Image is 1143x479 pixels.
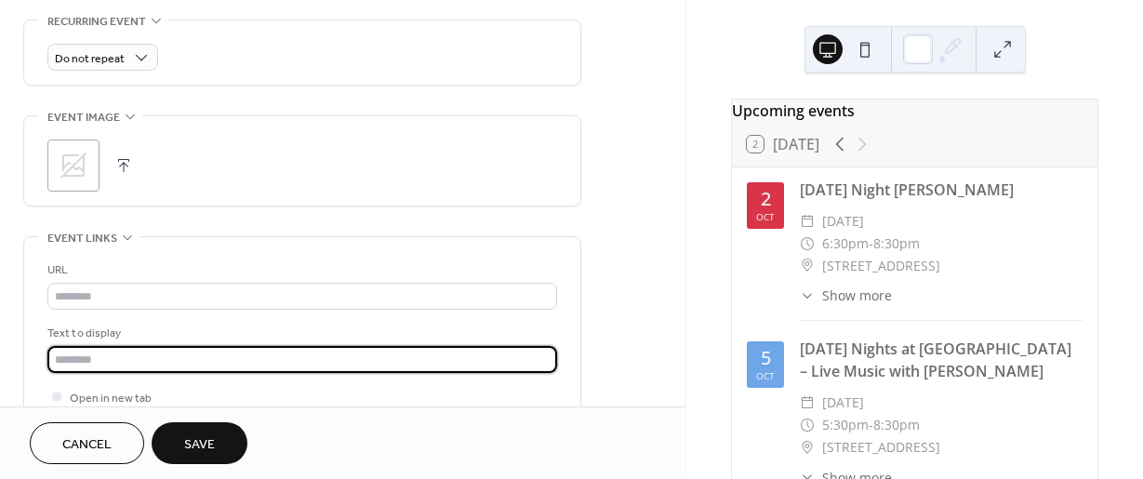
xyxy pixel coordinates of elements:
div: [DATE] Nights at [GEOGRAPHIC_DATA] – Live Music with [PERSON_NAME] [800,338,1083,382]
div: ​ [800,210,815,233]
div: Text to display [47,324,553,343]
div: Oct [756,371,775,380]
span: [STREET_ADDRESS] [822,255,940,277]
div: 5 [761,349,771,367]
span: Recurring event [47,12,146,32]
span: Cancel [62,435,112,455]
span: 8:30pm [873,233,920,255]
div: ​ [800,233,815,255]
div: ; [47,140,100,192]
span: Event image [47,108,120,127]
div: ​ [800,392,815,414]
span: 6:30pm [822,233,869,255]
div: URL [47,260,553,280]
span: Show more [822,286,892,305]
span: - [869,414,873,436]
div: ​ [800,286,815,305]
span: [DATE] [822,392,864,414]
span: Open in new tab [70,389,152,408]
div: ​ [800,414,815,436]
span: 8:30pm [873,414,920,436]
span: - [869,233,873,255]
button: Save [152,422,247,464]
span: [DATE] [822,210,864,233]
span: [STREET_ADDRESS] [822,436,940,459]
div: 2 [761,190,771,208]
div: ​ [800,255,815,277]
button: Cancel [30,422,144,464]
span: 5:30pm [822,414,869,436]
div: ​ [800,436,815,459]
span: Event links [47,229,117,248]
div: Upcoming events [732,100,1097,122]
span: Do not repeat [55,48,125,70]
button: ​Show more [800,286,892,305]
div: Oct [756,212,775,221]
span: Save [184,435,215,455]
div: [DATE] Night [PERSON_NAME] [800,179,1083,201]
